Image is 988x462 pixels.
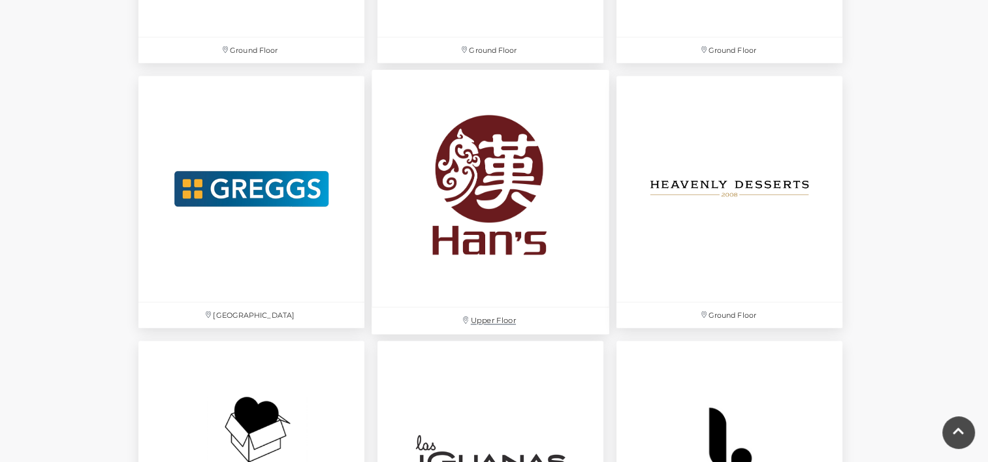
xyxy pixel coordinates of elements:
a: [GEOGRAPHIC_DATA] [132,70,371,335]
p: Ground Floor [616,303,842,328]
p: [GEOGRAPHIC_DATA] [138,303,364,328]
a: Upper Floor [365,63,616,342]
p: Ground Floor [377,38,603,63]
p: Ground Floor [616,38,842,63]
a: Ground Floor [610,70,849,335]
p: Ground Floor [138,38,364,63]
p: Upper Floor [372,308,609,335]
